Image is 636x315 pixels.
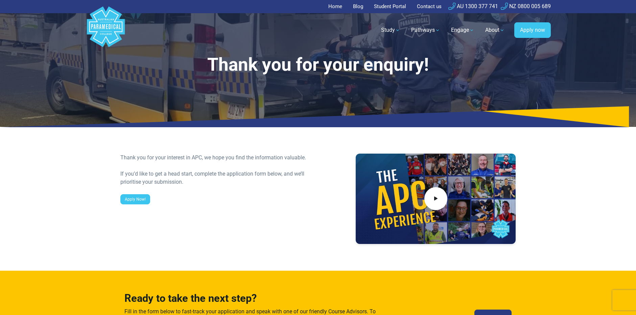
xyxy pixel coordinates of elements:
a: Pathways [407,21,444,40]
a: Australian Paramedical College [86,13,126,47]
h3: Ready to take the next step? [124,292,380,305]
div: Thank you for your interest in APC, we hope you find the information valuable. [120,154,314,162]
a: NZ 0800 005 689 [501,3,551,9]
a: Apply Now! [120,194,150,204]
a: About [481,21,509,40]
a: AU 1300 377 741 [448,3,498,9]
a: Apply now [514,22,551,38]
a: Engage [447,21,478,40]
div: If you’d like to get a head start, complete the application form below, and we’ll prioritise your... [120,170,314,186]
a: Study [377,21,404,40]
h1: Thank you for your enquiry! [120,54,516,75]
